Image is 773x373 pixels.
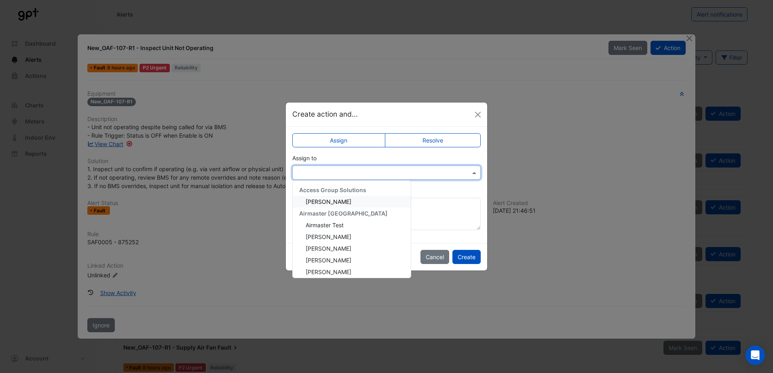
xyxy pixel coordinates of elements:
span: [PERSON_NAME] [306,245,351,252]
button: Create [452,250,481,264]
div: Open Intercom Messenger [746,346,765,365]
span: Airmaster [GEOGRAPHIC_DATA] [299,210,388,217]
button: Close [472,109,484,121]
span: [PERSON_NAME] [306,198,351,205]
label: Resolve [385,133,481,147]
span: [PERSON_NAME] [306,257,351,264]
label: Assign [292,133,385,147]
span: [PERSON_NAME] [306,268,351,275]
label: Assign to [292,154,317,162]
button: Cancel [420,250,449,264]
span: Access Group Solutions [299,186,366,193]
span: [PERSON_NAME] [306,233,351,240]
ng-dropdown-panel: Options list [292,180,411,278]
span: Airmaster Test [306,222,344,228]
h5: Create action and... [292,109,358,119]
